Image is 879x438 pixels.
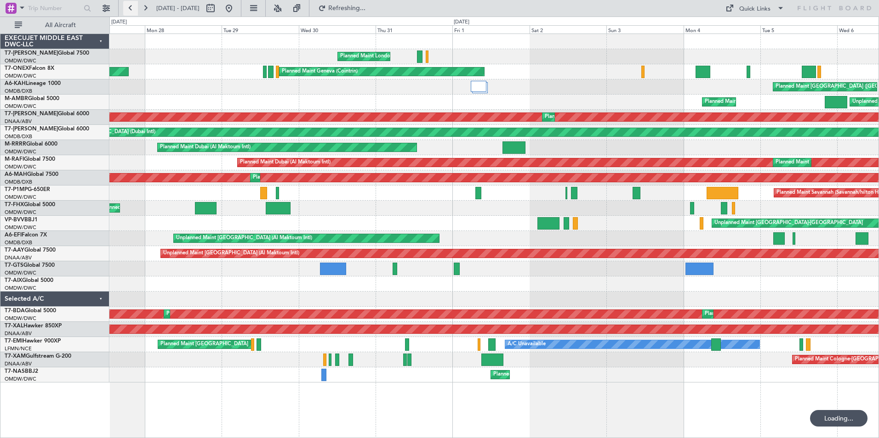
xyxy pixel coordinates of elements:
[705,307,795,321] div: Planned Maint Dubai (Al Maktoum Intl)
[705,95,850,109] div: Planned Maint [GEOGRAPHIC_DATA] ([GEOGRAPHIC_DATA])
[454,18,469,26] div: [DATE]
[10,18,100,33] button: All Aircraft
[508,337,546,351] div: A/C Unavailable
[176,231,312,245] div: Unplanned Maint [GEOGRAPHIC_DATA] (Al Maktoum Intl)
[5,133,32,140] a: OMDB/DXB
[5,66,29,71] span: T7-ONEX
[5,172,58,177] a: A6-MAHGlobal 7500
[5,308,25,314] span: T7-BDA
[5,360,32,367] a: DNAA/ABV
[5,81,61,86] a: A6-KAHLineage 1000
[760,25,837,34] div: Tue 5
[5,376,36,382] a: OMDW/DWC
[5,354,26,359] span: T7-XAM
[5,141,57,147] a: M-RRRRGlobal 6000
[5,338,23,344] span: T7-EMI
[5,217,38,223] a: VP-BVVBBJ1
[684,25,760,34] div: Mon 4
[5,57,36,64] a: OMDW/DWC
[5,88,32,95] a: OMDB/DXB
[5,148,36,155] a: OMDW/DWC
[328,5,366,11] span: Refreshing...
[530,25,606,34] div: Sat 2
[376,25,452,34] div: Thu 31
[5,66,54,71] a: T7-ONEXFalcon 8X
[5,172,27,177] span: A6-MAH
[721,1,789,16] button: Quick Links
[160,140,251,154] div: Planned Maint Dubai (Al Maktoum Intl)
[5,118,32,125] a: DNAA/ABV
[24,22,97,28] span: All Aircraft
[166,307,257,321] div: Planned Maint Dubai (Al Maktoum Intl)
[5,278,22,283] span: T7-AIX
[5,247,56,253] a: T7-AAYGlobal 7500
[5,163,36,170] a: OMDW/DWC
[5,263,23,268] span: T7-GTS
[222,25,298,34] div: Tue 29
[145,25,222,34] div: Mon 28
[5,308,56,314] a: T7-BDAGlobal 5000
[5,232,22,238] span: A6-EFI
[5,217,24,223] span: VP-BVV
[160,337,248,351] div: Planned Maint [GEOGRAPHIC_DATA]
[253,171,406,185] div: Planned Maint [GEOGRAPHIC_DATA] ([GEOGRAPHIC_DATA] Intl)
[776,156,866,169] div: Planned Maint Dubai (Al Maktoum Intl)
[5,369,38,374] a: T7-NASBBJ2
[5,157,24,162] span: M-RAFI
[493,368,597,382] div: Planned Maint Abuja ([PERSON_NAME] Intl)
[545,110,635,124] div: Planned Maint Dubai (Al Maktoum Intl)
[5,202,24,208] span: T7-FHX
[111,18,127,26] div: [DATE]
[5,232,47,238] a: A6-EFIFalcon 7X
[5,179,32,185] a: OMDB/DXB
[606,25,683,34] div: Sun 3
[163,247,299,260] div: Unplanned Maint [GEOGRAPHIC_DATA] (Al Maktoum Intl)
[5,315,36,322] a: OMDW/DWC
[299,25,376,34] div: Wed 30
[5,323,62,329] a: T7-XALHawker 850XP
[5,338,61,344] a: T7-EMIHawker 900XP
[5,126,58,132] span: T7-[PERSON_NAME]
[5,323,23,329] span: T7-XAL
[5,73,36,79] a: OMDW/DWC
[5,239,32,246] a: OMDB/DXB
[5,369,25,374] span: T7-NAS
[5,187,28,192] span: T7-P1MP
[5,51,89,56] a: T7-[PERSON_NAME]Global 7500
[282,65,358,79] div: Planned Maint Geneva (Cointrin)
[5,247,24,253] span: T7-AAY
[5,270,36,276] a: OMDW/DWC
[5,111,89,117] a: T7-[PERSON_NAME]Global 6000
[5,194,36,201] a: OMDW/DWC
[5,278,53,283] a: T7-AIXGlobal 5000
[5,263,55,268] a: T7-GTSGlobal 7500
[156,4,200,12] span: [DATE] - [DATE]
[810,410,868,427] div: Loading...
[5,254,32,261] a: DNAA/ABV
[5,330,32,337] a: DNAA/ABV
[5,202,55,208] a: T7-FHXGlobal 5000
[28,1,81,15] input: Trip Number
[5,51,58,56] span: T7-[PERSON_NAME]
[5,141,26,147] span: M-RRRR
[5,285,36,292] a: OMDW/DWC
[5,157,55,162] a: M-RAFIGlobal 7500
[5,96,28,101] span: M-AMBR
[5,81,26,86] span: A6-KAH
[340,50,450,63] div: Planned Maint London ([GEOGRAPHIC_DATA])
[739,5,771,14] div: Quick Links
[5,224,36,231] a: OMDW/DWC
[714,216,863,230] div: Unplanned Maint [GEOGRAPHIC_DATA]-[GEOGRAPHIC_DATA]
[5,187,50,192] a: T7-P1MPG-650ER
[5,103,36,110] a: OMDW/DWC
[5,345,32,352] a: LFMN/NCE
[452,25,529,34] div: Fri 1
[5,209,36,216] a: OMDW/DWC
[240,156,331,169] div: Planned Maint Dubai (Al Maktoum Intl)
[5,354,71,359] a: T7-XAMGulfstream G-200
[5,96,59,101] a: M-AMBRGlobal 5000
[5,126,89,132] a: T7-[PERSON_NAME]Global 6000
[314,1,369,16] button: Refreshing...
[5,111,58,117] span: T7-[PERSON_NAME]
